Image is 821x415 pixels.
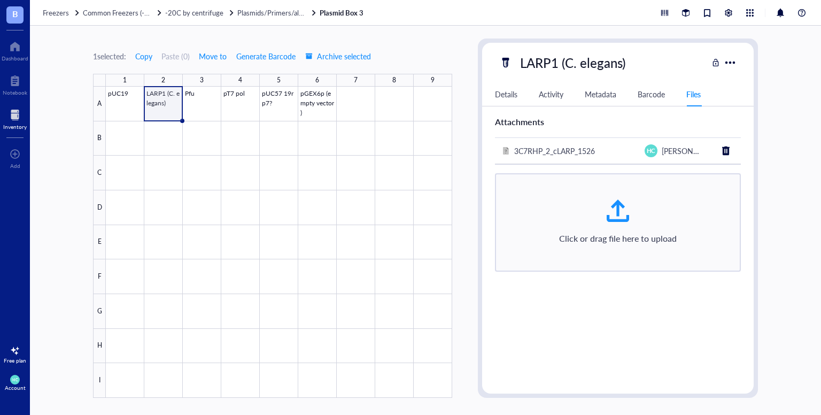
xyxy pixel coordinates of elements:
[93,156,106,190] div: C
[5,385,26,391] div: Account
[2,38,28,62] a: Dashboard
[277,74,281,87] div: 5
[2,55,28,62] div: Dashboard
[12,378,18,382] span: HC
[237,7,357,18] span: Plasmids/Primers/all things nucleic acid
[647,147,655,156] span: HC
[514,145,595,156] span: 3C7RHP_2_cLARP_1526
[354,74,358,87] div: 7
[93,225,106,260] div: E
[320,8,366,18] a: Plasmid Box 3
[305,52,371,60] span: Archive selected
[83,8,163,18] a: Common Freezers (-20C &-80C)
[305,48,371,65] button: Archive selected
[3,124,27,130] div: Inventory
[165,8,317,18] a: -20C by centrifugePlasmids/Primers/all things nucleic acid
[135,52,152,60] span: Copy
[559,232,677,245] div: Click or drag file here to upload
[198,48,227,65] button: Move to
[12,7,18,20] span: B
[686,88,701,100] div: Files
[161,74,165,87] div: 2
[638,88,665,100] div: Barcode
[199,52,227,60] span: Move to
[165,7,223,18] span: -20C by centrifuge
[3,89,27,96] div: Notebook
[93,294,106,329] div: G
[539,88,563,100] div: Activity
[43,7,69,18] span: Freezers
[3,106,27,130] a: Inventory
[83,7,182,18] span: Common Freezers (-20C &-80C)
[662,145,721,156] span: [PERSON_NAME]
[43,8,81,18] a: Freezers
[495,88,517,100] div: Details
[93,190,106,225] div: D
[585,88,616,100] div: Metadata
[123,74,127,87] div: 1
[431,74,435,87] div: 9
[3,72,27,96] a: Notebook
[392,74,396,87] div: 8
[93,121,106,156] div: B
[161,48,190,65] button: Paste (0)
[93,363,106,398] div: I
[315,74,319,87] div: 6
[200,74,204,87] div: 3
[495,115,741,129] div: Attachments
[93,329,106,364] div: H
[93,87,106,121] div: A
[93,259,106,294] div: F
[515,51,630,74] div: LARP1 (C. elegans)
[93,50,126,62] div: 1 selected:
[10,163,20,169] div: Add
[238,74,242,87] div: 4
[4,357,26,364] div: Free plan
[236,52,296,60] span: Generate Barcode
[236,48,296,65] button: Generate Barcode
[135,48,153,65] button: Copy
